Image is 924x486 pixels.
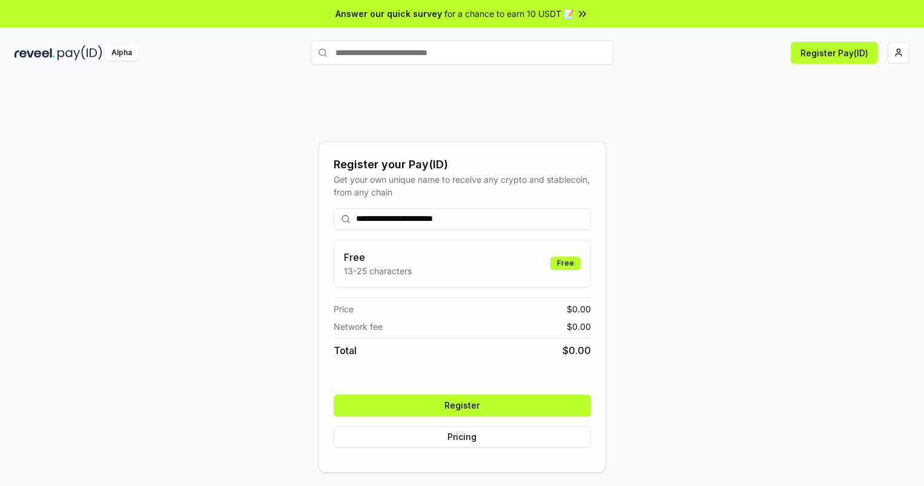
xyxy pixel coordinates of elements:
[334,173,591,199] div: Get your own unique name to receive any crypto and stablecoin, from any chain
[567,320,591,333] span: $ 0.00
[105,45,139,61] div: Alpha
[334,156,591,173] div: Register your Pay(ID)
[550,257,581,270] div: Free
[15,45,55,61] img: reveel_dark
[334,303,354,315] span: Price
[344,264,412,277] p: 13-25 characters
[334,343,357,358] span: Total
[334,395,591,416] button: Register
[58,45,102,61] img: pay_id
[563,343,591,358] span: $ 0.00
[444,7,574,20] span: for a chance to earn 10 USDT 📝
[334,320,383,333] span: Network fee
[335,7,442,20] span: Answer our quick survey
[567,303,591,315] span: $ 0.00
[791,42,878,64] button: Register Pay(ID)
[344,250,412,264] h3: Free
[334,426,591,448] button: Pricing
